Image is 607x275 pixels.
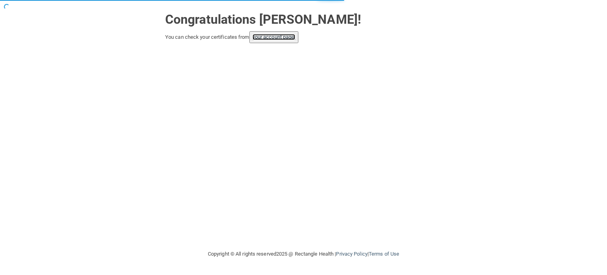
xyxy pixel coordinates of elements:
[249,31,299,43] button: your account page!
[336,251,367,257] a: Privacy Policy
[369,251,399,257] a: Terms of Use
[165,31,442,43] div: You can check your certificates from
[159,241,448,267] div: Copyright © All rights reserved 2025 @ Rectangle Health | |
[165,12,361,27] strong: Congratulations [PERSON_NAME]!
[253,34,296,40] a: your account page!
